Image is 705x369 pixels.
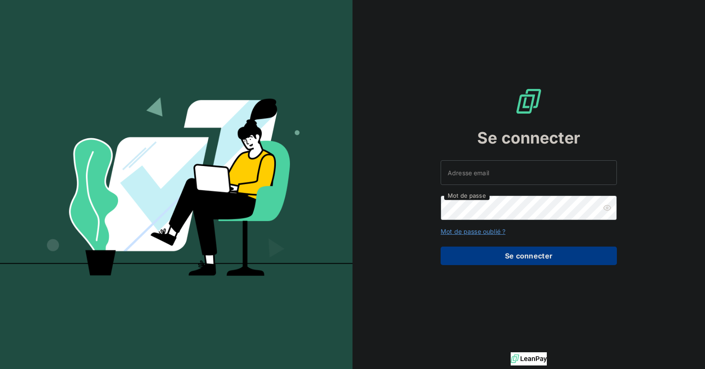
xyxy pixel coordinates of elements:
[477,126,580,150] span: Se connecter
[441,247,617,265] button: Se connecter
[515,87,543,115] img: Logo LeanPay
[441,228,505,235] a: Mot de passe oublié ?
[441,160,617,185] input: placeholder
[511,352,547,365] img: logo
